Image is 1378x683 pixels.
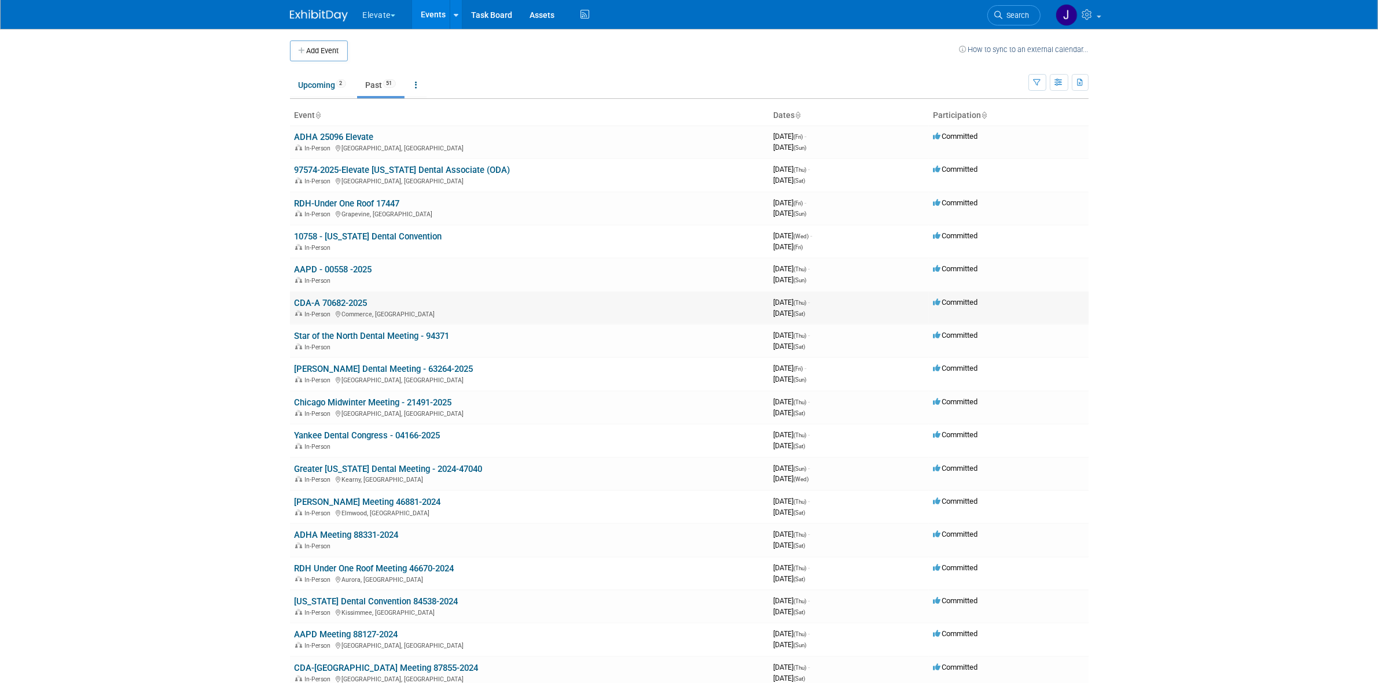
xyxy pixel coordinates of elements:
[809,663,810,671] span: -
[774,176,806,184] span: [DATE]
[794,642,807,648] span: (Sun)
[774,408,806,417] span: [DATE]
[960,45,1089,54] a: How to sync to an external calendar...
[774,375,807,383] span: [DATE]
[774,508,806,516] span: [DATE]
[295,510,302,515] img: In-Person Event
[295,376,302,382] img: In-Person Event
[295,165,510,175] a: 97574-2025-Elevate [US_STATE] Dental Associate (ODA)
[809,629,810,638] span: -
[774,209,807,217] span: [DATE]
[794,233,809,239] span: (Wed)
[934,364,978,372] span: Committed
[774,331,810,339] span: [DATE]
[305,410,335,418] span: In-Person
[1003,11,1030,20] span: Search
[295,609,302,615] img: In-Person Event
[794,300,807,306] span: (Thu)
[305,244,335,252] span: In-Person
[794,178,806,184] span: (Sat)
[794,443,806,449] span: (Sat)
[934,397,978,406] span: Committed
[305,675,335,683] span: In-Person
[295,211,302,216] img: In-Person Event
[295,576,302,582] img: In-Person Event
[305,576,335,584] span: In-Person
[934,132,978,141] span: Committed
[774,607,806,616] span: [DATE]
[774,464,810,472] span: [DATE]
[934,198,978,207] span: Committed
[934,497,978,505] span: Committed
[295,607,765,616] div: Kissimmee, [GEOGRAPHIC_DATA]
[774,198,807,207] span: [DATE]
[809,165,810,173] span: -
[934,264,978,273] span: Committed
[811,231,813,240] span: -
[794,631,807,637] span: (Thu)
[290,40,348,61] button: Add Event
[295,277,302,283] img: In-Person Event
[809,563,810,572] span: -
[290,106,769,125] th: Event
[774,397,810,406] span: [DATE]
[769,106,929,125] th: Dates
[295,443,302,449] img: In-Person Event
[774,309,806,317] span: [DATE]
[774,629,810,638] span: [DATE]
[295,298,368,308] a: CDA-A 70682-2025
[774,574,806,583] span: [DATE]
[934,298,978,307] span: Committed
[295,574,765,584] div: Aurora, [GEOGRAPHIC_DATA]
[774,275,807,284] span: [DATE]
[774,342,806,350] span: [DATE]
[794,466,807,472] span: (Sun)
[357,74,405,96] a: Past51
[795,110,801,120] a: Sort by Start Date
[809,464,810,472] span: -
[774,674,806,682] span: [DATE]
[295,663,479,673] a: CDA-[GEOGRAPHIC_DATA] Meeting 87855-2024
[805,364,807,372] span: -
[295,178,302,183] img: In-Person Event
[305,642,335,649] span: In-Person
[987,5,1041,25] a: Search
[295,132,374,142] a: ADHA 25096 Elevate
[794,211,807,217] span: (Sun)
[794,376,807,383] span: (Sun)
[809,397,810,406] span: -
[295,331,450,341] a: Star of the North Dental Meeting - 94371
[295,311,302,316] img: In-Person Event
[934,231,978,240] span: Committed
[295,508,765,517] div: Elmwood, [GEOGRAPHIC_DATA]
[774,530,810,538] span: [DATE]
[774,298,810,307] span: [DATE]
[774,441,806,450] span: [DATE]
[295,675,302,681] img: In-Person Event
[305,311,335,318] span: In-Person
[305,145,335,152] span: In-Person
[794,531,807,538] span: (Thu)
[295,474,765,483] div: Kearny, [GEOGRAPHIC_DATA]
[295,198,400,209] a: RDH-Under One Roof 17447
[794,134,803,140] span: (Fri)
[809,497,810,505] span: -
[305,178,335,185] span: In-Person
[290,74,355,96] a: Upcoming2
[794,432,807,438] span: (Thu)
[295,264,372,275] a: AAPD - 00558 -2025
[295,497,441,507] a: [PERSON_NAME] Meeting 46881-2024
[934,563,978,572] span: Committed
[305,376,335,384] span: In-Person
[290,10,348,21] img: ExhibitDay
[295,145,302,150] img: In-Person Event
[934,464,978,472] span: Committed
[774,242,803,251] span: [DATE]
[305,443,335,451] span: In-Person
[383,79,396,88] span: 51
[794,277,807,283] span: (Sun)
[794,510,806,516] span: (Sat)
[295,344,302,349] img: In-Person Event
[305,344,335,351] span: In-Person
[295,629,398,640] a: AAPD Meeting 88127-2024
